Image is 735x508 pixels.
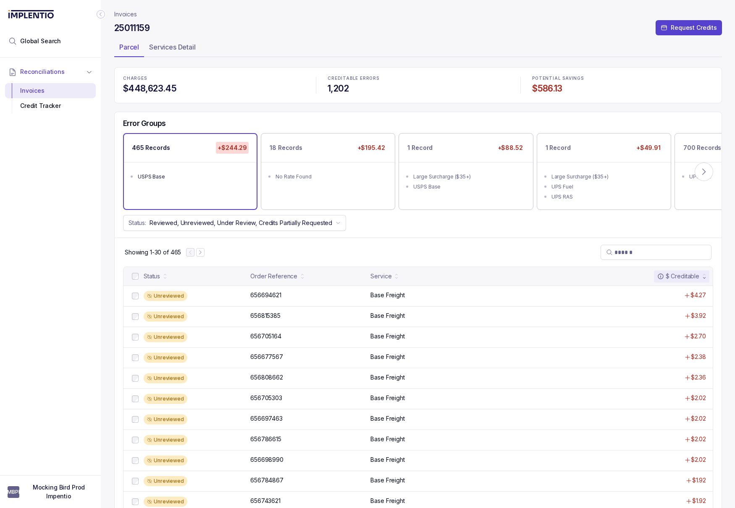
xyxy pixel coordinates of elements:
[144,394,187,404] div: Unreviewed
[114,10,137,18] nav: breadcrumb
[144,353,187,363] div: Unreviewed
[671,24,717,32] p: Request Credits
[5,81,96,115] div: Reconciliations
[125,248,181,257] p: Showing 1-30 of 465
[132,293,139,299] input: checkbox-checkbox
[551,193,661,201] div: UPS RAS
[24,483,93,500] p: Mocking Bird Prod Impentio
[144,497,187,507] div: Unreviewed
[123,76,304,81] p: CHARGES
[250,394,282,402] p: 656705303
[413,173,523,181] div: Large Surcharge ($35+)
[132,334,139,340] input: checkbox-checkbox
[370,497,404,505] p: Base Freight
[5,63,96,81] button: Reconciliations
[690,291,706,299] p: $4.27
[129,219,146,227] p: Status:
[692,476,706,484] p: $1.92
[196,248,205,257] button: Next Page
[532,76,713,81] p: POTENTIAL SAVINGS
[132,375,139,382] input: checkbox-checkbox
[144,476,187,486] div: Unreviewed
[144,291,187,301] div: Unreviewed
[138,173,248,181] div: USPS Base
[144,332,187,342] div: Unreviewed
[691,353,706,361] p: $2.38
[532,83,713,94] h4: $586.13
[8,486,19,498] span: User initials
[635,142,662,154] p: +$49.91
[691,456,706,464] p: $2.02
[250,272,297,280] div: Order Reference
[144,40,201,57] li: Tab Services Detail
[20,37,61,45] span: Global Search
[132,416,139,423] input: checkbox-checkbox
[119,42,139,52] p: Parcel
[370,332,404,340] p: Base Freight
[123,83,304,94] h4: $448,623.45
[144,435,187,445] div: Unreviewed
[114,22,150,34] h4: 25011159
[276,173,386,181] div: No Rate Found
[125,248,181,257] div: Remaining page entries
[691,394,706,402] p: $2.02
[96,9,106,19] div: Collapse Icon
[132,273,139,280] input: checkbox-checkbox
[12,83,89,98] div: Invoices
[407,144,433,152] p: 1 Record
[496,142,525,154] p: +$88.52
[132,457,139,464] input: checkbox-checkbox
[683,144,721,152] p: 700 Records
[551,173,661,181] div: Large Surcharge ($35+)
[370,312,404,320] p: Base Freight
[356,142,387,154] p: +$195.42
[8,483,93,500] button: User initialsMocking Bird Prod Impentio
[216,142,249,154] p: +$244.29
[250,353,283,361] p: 656677567
[691,435,706,443] p: $2.02
[691,312,706,320] p: $3.92
[250,435,281,443] p: 656786615
[144,456,187,466] div: Unreviewed
[370,476,404,484] p: Base Freight
[132,498,139,505] input: checkbox-checkbox
[413,183,523,191] div: USPS Base
[144,414,187,424] div: Unreviewed
[370,353,404,361] p: Base Freight
[691,373,706,382] p: $2.36
[114,40,144,57] li: Tab Parcel
[370,373,404,382] p: Base Freight
[250,373,283,382] p: 656808662
[132,144,170,152] p: 465 Records
[250,456,283,464] p: 656698990
[328,76,509,81] p: CREDITABLE ERRORS
[132,437,139,443] input: checkbox-checkbox
[144,373,187,383] div: Unreviewed
[150,219,332,227] p: Reviewed, Unreviewed, Under Review, Credits Partially Requested
[123,119,166,128] h5: Error Groups
[144,272,160,280] div: Status
[691,414,706,423] p: $2.02
[692,497,706,505] p: $1.92
[370,291,404,299] p: Base Freight
[370,456,404,464] p: Base Freight
[149,42,196,52] p: Services Detail
[144,312,187,322] div: Unreviewed
[370,414,404,423] p: Base Freight
[250,312,281,320] p: 656815385
[250,414,283,423] p: 656697463
[656,20,722,35] button: Request Credits
[20,68,65,76] span: Reconciliations
[132,395,139,402] input: checkbox-checkbox
[114,10,137,18] a: Invoices
[250,476,283,484] p: 656784867
[114,40,722,57] ul: Tab Group
[551,183,661,191] div: UPS Fuel
[250,291,281,299] p: 656694621
[370,435,404,443] p: Base Freight
[690,332,706,340] p: $2.70
[546,144,571,152] p: 1 Record
[132,354,139,361] input: checkbox-checkbox
[370,272,391,280] div: Service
